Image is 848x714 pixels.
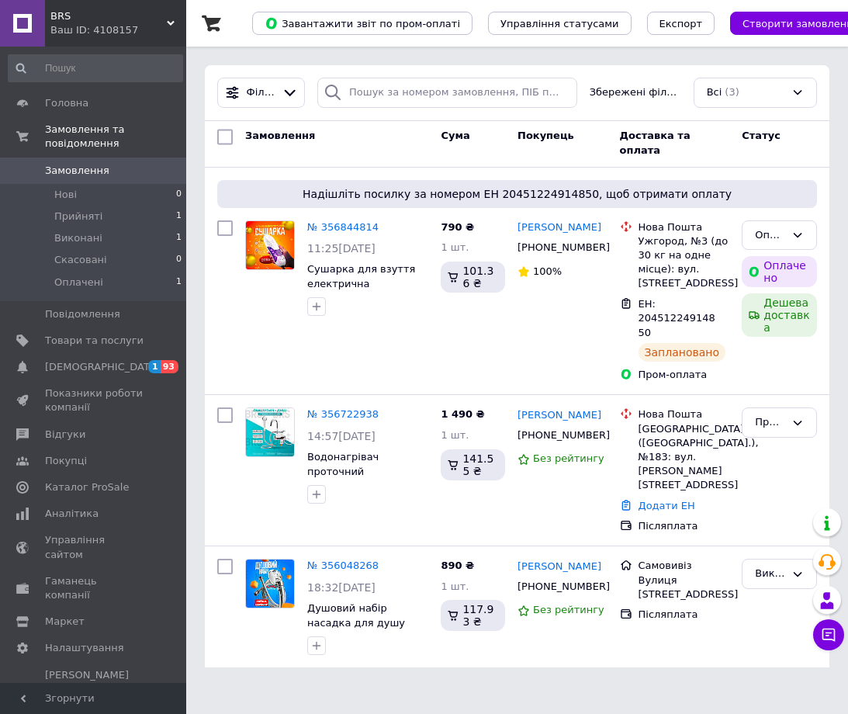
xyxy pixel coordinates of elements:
[307,408,379,420] a: № 356722938
[639,519,730,533] div: Післяплата
[247,85,276,100] span: Фільтри
[45,574,144,602] span: Гаманець компанії
[441,241,469,253] span: 1 шт.
[639,407,730,421] div: Нова Пошта
[742,130,781,142] span: Статус
[639,574,730,601] div: Вулиця [STREET_ADDRESS]
[176,253,182,267] span: 0
[54,210,102,224] span: Прийняті
[176,210,182,224] span: 1
[265,16,460,30] span: Завантажити звіт по пром-оплаті
[246,560,294,608] img: Фото товару
[725,86,739,98] span: (3)
[441,560,474,571] span: 890 ₴
[533,265,562,277] span: 100%
[161,360,178,373] span: 93
[307,221,379,233] a: № 356844814
[707,85,722,100] span: Всі
[45,615,85,629] span: Маркет
[755,227,785,244] div: Оплачено
[488,12,632,35] button: Управління статусами
[742,256,817,287] div: Оплачено
[517,408,601,423] a: [PERSON_NAME]
[45,668,144,711] span: [PERSON_NAME] та рахунки
[500,18,619,29] span: Управління статусами
[307,430,376,442] span: 14:57[DATE]
[441,262,505,293] div: 101.36 ₴
[45,386,144,414] span: Показники роботи компанії
[517,560,601,574] a: [PERSON_NAME]
[45,307,120,321] span: Повідомлення
[590,85,681,100] span: Збережені фільтри:
[307,242,376,255] span: 11:25[DATE]
[517,220,601,235] a: [PERSON_NAME]
[441,449,505,480] div: 141.55 ₴
[441,429,469,441] span: 1 шт.
[639,220,730,234] div: Нова Пошта
[45,507,99,521] span: Аналітика
[176,188,182,202] span: 0
[647,12,715,35] button: Експорт
[50,9,167,23] span: BRS
[148,360,161,373] span: 1
[54,276,103,289] span: Оплачені
[441,581,469,592] span: 1 шт.
[514,577,597,597] div: [PHONE_NUMBER]
[45,428,85,442] span: Відгуки
[45,164,109,178] span: Замовлення
[50,23,186,37] div: Ваш ID: 4108157
[441,408,484,420] span: 1 490 ₴
[517,130,574,142] span: Покупець
[246,408,294,456] img: Фото товару
[813,619,844,650] button: Чат з покупцем
[246,221,294,269] img: Фото товару
[176,276,182,289] span: 1
[45,480,129,494] span: Каталог ProSale
[317,78,577,108] input: Пошук за номером замовлення, ПІБ покупця, номером телефону, Email, номером накладної
[639,559,730,573] div: Самовивіз
[45,123,186,151] span: Замовлення та повідомлення
[639,343,726,362] div: Заплановано
[307,581,376,594] span: 18:32[DATE]
[8,54,183,82] input: Пошук
[176,231,182,245] span: 1
[54,188,77,202] span: Нові
[639,368,730,382] div: Пром-оплата
[639,422,730,493] div: [GEOGRAPHIC_DATA] ([GEOGRAPHIC_DATA].), №183: вул. [PERSON_NAME][STREET_ADDRESS]
[45,96,88,110] span: Головна
[252,12,472,35] button: Завантажити звіт по пром-оплаті
[639,608,730,622] div: Післяплата
[45,360,160,374] span: [DEMOGRAPHIC_DATA]
[45,454,87,468] span: Покупці
[54,253,107,267] span: Скасовані
[245,220,295,270] a: Фото товару
[223,186,811,202] span: Надішліть посилку за номером ЕН 20451224914850, щоб отримати оплату
[755,566,785,582] div: Виконано
[245,559,295,608] a: Фото товару
[45,533,144,561] span: Управління сайтом
[514,425,597,445] div: [PHONE_NUMBER]
[639,500,695,511] a: Додати ЕН
[620,130,691,157] span: Доставка та оплата
[659,18,703,29] span: Експорт
[307,263,415,332] a: Сушарка для взуття електрична ультрафіолетова універсальна BRS White
[639,298,715,338] span: ЕН: 20451224914850
[307,451,427,535] a: Водонагрівач проточний електричний з душовою лійкою та Led дисплей індикація нагріву BRS White
[245,130,315,142] span: Замовлення
[639,234,730,291] div: Ужгород, №3 (до 30 кг на одне місце): вул. [STREET_ADDRESS]
[45,334,144,348] span: Товари та послуги
[307,602,427,686] a: Душовий набір насадка для душу лійка масажна ручна 3 режими шланг для душу силіконовий 150 см BRS
[755,414,785,431] div: Прийнято
[441,600,505,631] div: 117.93 ₴
[441,221,474,233] span: 790 ₴
[54,231,102,245] span: Виконані
[533,452,604,464] span: Без рейтингу
[45,641,124,655] span: Налаштування
[441,130,469,142] span: Cума
[742,293,817,337] div: Дешева доставка
[245,407,295,457] a: Фото товару
[307,560,379,571] a: № 356048268
[514,237,597,258] div: [PHONE_NUMBER]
